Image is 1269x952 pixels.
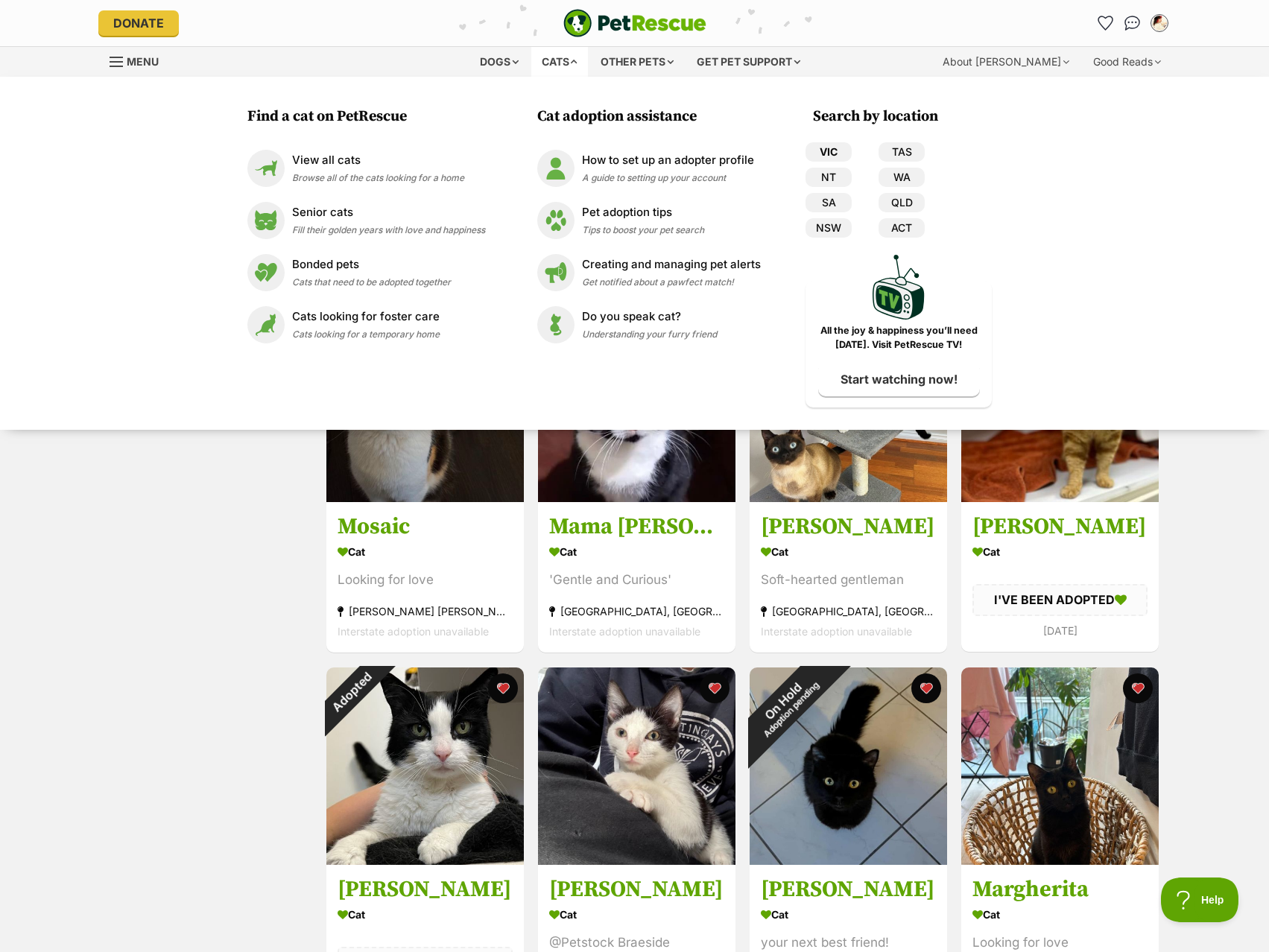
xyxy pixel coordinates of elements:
[590,47,684,77] div: Other pets
[972,904,1148,925] div: Cat
[127,55,159,68] span: Menu
[972,542,1148,563] div: Cat
[972,621,1148,641] div: [DATE]
[582,224,704,235] span: Tips to boost your pet search
[292,276,451,288] span: Cats that need to be adopted together
[549,602,724,622] div: [GEOGRAPHIC_DATA], [GEOGRAPHIC_DATA]
[338,602,513,622] div: [PERSON_NAME] [PERSON_NAME], [GEOGRAPHIC_DATA]
[98,10,179,36] a: Donate
[761,542,936,563] div: Cat
[537,150,575,187] img: How to set up an adopter profile
[538,667,735,865] img: Enzo
[326,853,524,868] a: Adopted
[1121,11,1145,35] a: Conversations
[972,585,1148,616] div: I'VE BEEN ADOPTED
[338,904,513,925] div: Cat
[537,306,575,343] img: Do you speak cat?
[879,142,925,162] a: TAS
[972,513,1148,542] h3: [PERSON_NAME]
[1083,47,1171,77] div: Good Reads
[549,904,724,925] div: Cat
[972,875,1148,904] h3: Margherita
[537,202,575,239] img: Pet adoption tips
[549,626,700,638] span: Interstate adoption unavailable
[338,626,489,638] span: Interstate adoption unavailable
[488,673,518,703] button: favourite
[806,142,852,162] a: VIC
[563,9,706,37] img: logo-e224e6f780fb5917bec1dbf3a21bbac754714ae5b6737aabdf751b685950b380.svg
[326,667,524,865] img: Luna
[247,306,485,343] a: Cats looking for foster care Cats looking for foster care Cats looking for a temporary home
[750,502,947,653] a: [PERSON_NAME] Cat Soft-hearted gentleman [GEOGRAPHIC_DATA], [GEOGRAPHIC_DATA] Interstate adoption...
[537,254,761,291] a: Creating and managing pet alerts Creating and managing pet alerts Get notified about a pawfect ma...
[306,648,395,737] div: Adopted
[549,513,724,542] h3: Mama [PERSON_NAME]
[761,626,912,638] span: Interstate adoption unavailable
[762,679,821,739] span: Adoption pending
[879,218,925,238] a: ACT
[761,904,936,925] div: Cat
[549,875,724,904] h3: [PERSON_NAME]
[932,47,1080,77] div: About [PERSON_NAME]
[761,571,936,591] div: Soft-hearted gentleman
[247,150,285,187] img: View all cats
[247,107,493,127] h3: Find a cat on PetRescue
[911,673,941,703] button: favourite
[292,329,440,340] span: Cats looking for a temporary home
[700,673,730,703] button: favourite
[582,152,754,169] p: How to set up an adopter profile
[292,256,451,273] p: Bonded pets
[761,513,936,542] h3: [PERSON_NAME]
[292,204,485,221] p: Senior cats
[1152,16,1167,31] img: Jessica Morgan profile pic
[326,502,524,653] a: Mosaic Cat Looking for love [PERSON_NAME] [PERSON_NAME], [GEOGRAPHIC_DATA] Interstate adoption un...
[292,172,464,183] span: Browse all of the cats looking for a home
[537,254,575,291] img: Creating and managing pet alerts
[761,602,936,622] div: [GEOGRAPHIC_DATA], [GEOGRAPHIC_DATA]
[247,202,285,239] img: Senior cats
[879,193,925,212] a: QLD
[961,667,1159,865] img: Margherita
[806,193,852,212] a: SA
[537,306,761,343] a: Do you speak cat? Do you speak cat? Understanding your furry friend
[721,639,852,769] div: On Hold
[818,362,980,396] a: Start watching now!
[292,308,440,326] p: Cats looking for foster care
[582,172,726,183] span: A guide to setting up your account
[537,202,761,239] a: Pet adoption tips Pet adoption tips Tips to boost your pet search
[110,47,169,74] a: Menu
[961,502,1159,652] a: [PERSON_NAME] Cat I'VE BEEN ADOPTED [DATE] favourite
[750,853,947,868] a: On HoldAdoption pending
[879,168,925,187] a: WA
[338,875,513,904] h3: [PERSON_NAME]
[761,875,936,904] h3: [PERSON_NAME]
[813,107,992,127] h3: Search by location
[686,47,811,77] div: Get pet support
[806,218,852,238] a: NSW
[247,150,485,187] a: View all cats View all cats Browse all of the cats looking for a home
[806,168,852,187] a: NT
[292,224,485,235] span: Fill their golden years with love and happiness
[582,204,704,221] p: Pet adoption tips
[537,107,768,127] h3: Cat adoption assistance
[1148,11,1171,35] button: My account
[1094,11,1171,35] ul: Account quick links
[338,542,513,563] div: Cat
[961,490,1159,505] a: Adopted
[338,571,513,591] div: Looking for love
[1094,11,1118,35] a: Favourites
[1124,16,1140,31] img: chat-41dd97257d64d25036548639549fe6c8038ab92f7586957e7f3b1b290dea8141.svg
[538,502,735,653] a: Mama [PERSON_NAME] Cat 'Gentle and Curious' [GEOGRAPHIC_DATA], [GEOGRAPHIC_DATA] Interstate adopt...
[582,308,717,326] p: Do you speak cat?
[750,667,947,865] img: Pasham
[582,329,717,340] span: Understanding your furry friend
[549,571,724,591] div: 'Gentle and Curious'
[338,513,513,542] h3: Mosaic
[537,150,761,187] a: How to set up an adopter profile How to set up an adopter profile A guide to setting up your account
[292,152,464,169] p: View all cats
[247,306,285,343] img: Cats looking for foster care
[247,202,485,239] a: Senior cats Senior cats Fill their golden years with love and happiness
[469,47,529,77] div: Dogs
[582,256,761,273] p: Creating and managing pet alerts
[563,9,706,37] a: PetRescue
